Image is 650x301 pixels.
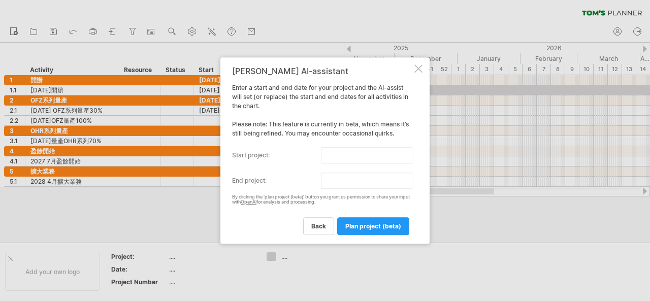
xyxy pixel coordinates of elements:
a: plan project (beta) [337,217,409,235]
div: By clicking the 'plan project (beta)' button you grant us permission to share your input with for... [232,194,412,206]
span: back [311,222,326,230]
a: OpenAI [241,199,256,205]
div: Enter a start and end date for your project and the AI-assist will set (or replace) the start and... [232,66,412,235]
span: plan project (beta) [345,222,401,230]
div: [PERSON_NAME] AI-assistant [232,66,412,76]
a: back [303,217,334,235]
label: start project: [232,147,321,163]
label: end project: [232,173,321,189]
